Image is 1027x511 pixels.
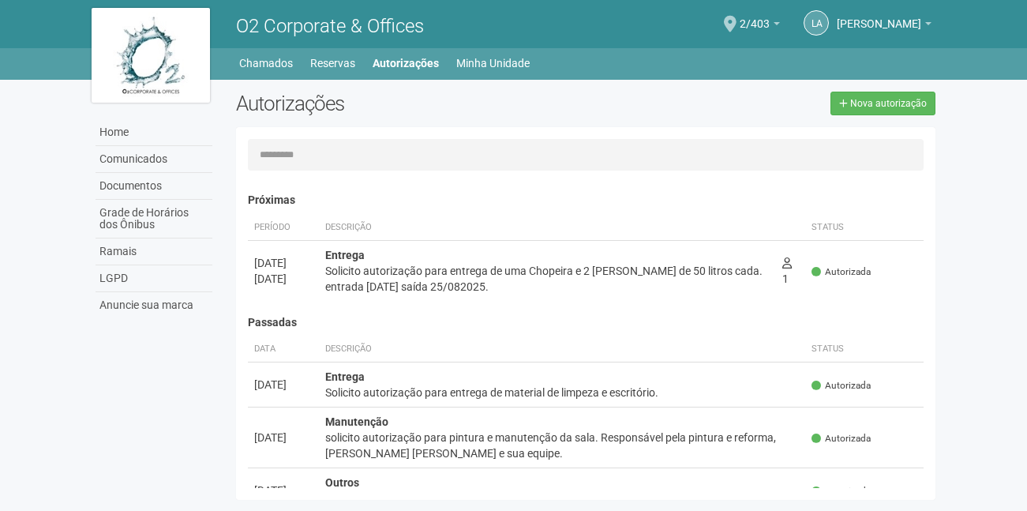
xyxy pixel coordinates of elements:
span: Nova autorização [850,98,927,109]
a: Documentos [96,173,212,200]
th: Data [248,336,319,363]
a: Autorizações [373,52,439,74]
a: Comunicados [96,146,212,173]
div: [DATE] [254,377,313,393]
span: Autorizada [811,485,871,498]
strong: Entrega [325,249,365,261]
th: Descrição [319,215,776,241]
img: logo.jpg [92,8,210,103]
a: [PERSON_NAME] [837,20,931,32]
a: Home [96,119,212,146]
strong: Outros [325,476,359,489]
div: Solicito autorização para entrega de uma Chopeira e 2 [PERSON_NAME] de 50 litros cada. entrada [D... [325,263,770,295]
div: Solicito autorização para entrega de material de limpeza e escritório. [325,385,800,400]
span: Luísa Antunes de Mesquita [837,2,921,30]
div: [DATE] [254,430,313,445]
a: Chamados [239,52,293,74]
span: O2 Corporate & Offices [236,15,424,37]
div: solicito autorização para pintura e manutenção da sala. Responsável pela pintura e reforma, [PERS... [325,430,800,461]
a: Ramais [96,239,212,265]
span: 1 [782,257,792,285]
div: [DATE] [254,483,313,498]
h2: Autorizações [236,92,574,115]
a: LA [804,10,829,36]
th: Status [805,215,924,241]
span: Autorizada [811,432,871,445]
a: Minha Unidade [456,52,530,74]
span: Autorizada [811,265,871,279]
strong: Manutenção [325,415,388,428]
th: Descrição [319,336,806,363]
strong: Entrega [325,370,365,383]
th: Status [805,336,924,363]
a: LGPD [96,265,212,292]
th: Período [248,215,319,241]
a: Reservas [310,52,355,74]
span: 2/403 [740,2,770,30]
a: 2/403 [740,20,780,32]
a: Grade de Horários dos Ônibus [96,200,212,239]
h4: Passadas [248,317,924,329]
span: Autorizada [811,379,871,393]
div: [DATE] [254,255,313,271]
h4: Próximas [248,194,924,206]
div: [DATE] [254,271,313,287]
a: Nova autorização [830,92,935,115]
a: Anuncie sua marca [96,292,212,318]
